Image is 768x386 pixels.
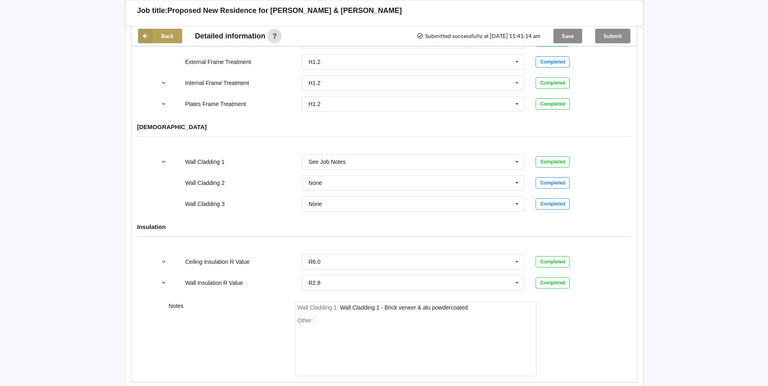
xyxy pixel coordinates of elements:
[156,155,172,169] button: reference-toggle
[298,304,340,311] span: Wall Cladding 1 :
[308,101,321,107] div: H1.2
[308,80,321,86] div: H1.2
[536,56,570,68] div: Completed
[185,280,243,286] label: Wall Insulation R Value
[308,201,322,207] div: None
[308,180,322,186] div: None
[295,302,536,376] form: notes-field
[137,223,631,231] h4: Insulation
[536,256,570,267] div: Completed
[185,180,225,186] label: Wall Cladding 2
[185,101,246,107] label: Plates Frame Treatment
[185,159,225,165] label: Wall Cladding 1
[536,277,570,288] div: Completed
[340,304,468,311] div: WallCladding1
[308,59,321,65] div: H1.2
[137,6,168,15] h3: Job title:
[137,123,631,131] h4: [DEMOGRAPHIC_DATA]
[195,32,266,40] span: Detailed information
[536,198,570,210] div: Completed
[536,177,570,189] div: Completed
[308,259,321,265] div: R6.0
[536,77,570,89] div: Completed
[417,33,540,39] span: Submitted successfully at [DATE] 11:41:14 am
[308,280,321,286] div: R2.8
[185,259,249,265] label: Ceiling Insulation R Value
[308,159,346,165] div: See Job Notes
[185,59,251,65] label: External Frame Treatment
[156,255,172,269] button: reference-toggle
[536,156,570,168] div: Completed
[536,98,570,110] div: Completed
[156,76,172,90] button: reference-toggle
[168,6,402,15] h3: Proposed New Residence for [PERSON_NAME] & [PERSON_NAME]
[138,29,182,43] button: Back
[156,97,172,111] button: reference-toggle
[163,302,289,376] div: Notes
[185,201,225,207] label: Wall Cladding 3
[156,276,172,290] button: reference-toggle
[185,80,249,86] label: Internal Frame Treatment
[298,317,313,324] span: Other:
